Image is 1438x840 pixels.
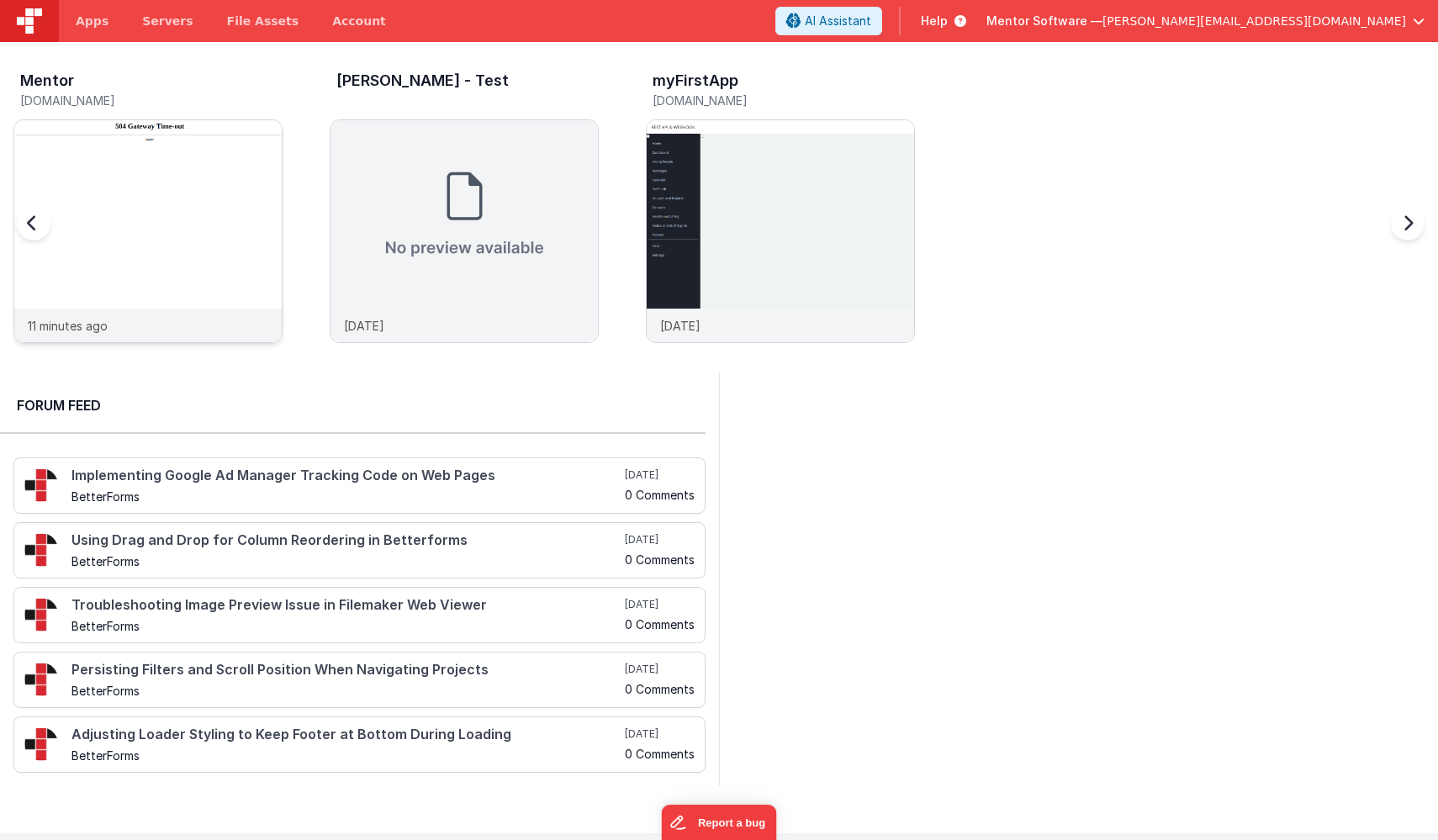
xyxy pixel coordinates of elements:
[20,72,74,89] h3: Mentor
[71,663,621,678] h4: Persisting Filters and Scroll Position When Navigating Projects
[71,727,621,742] h4: Adjusting Loader Styling to Keep Footer at Bottom During Loading
[662,805,777,840] iframe: Marker.io feedback button
[625,727,695,741] h5: [DATE]
[660,317,700,335] p: [DATE]
[653,72,738,89] h3: myFirstApp
[227,13,299,29] span: File Assets
[24,533,58,567] img: 295_2.png
[625,618,695,631] h5: 0 Comments
[986,13,1425,29] button: Mentor Software — [PERSON_NAME][EMAIL_ADDRESS][DOMAIN_NAME]
[20,94,283,107] h5: [DOMAIN_NAME]
[986,13,1102,29] span: Mentor Software —
[71,468,621,483] h4: Implementing Google Ad Manager Tracking Code on Web Pages
[775,7,882,35] button: AI Assistant
[71,490,621,503] h5: BetterForms
[24,727,58,761] img: 295_2.png
[13,716,706,773] a: Adjusting Loader Styling to Keep Footer at Bottom During Loading BetterForms [DATE] 0 Comments
[13,587,706,643] a: Troubleshooting Image Preview Issue in Filemaker Web Viewer BetterForms [DATE] 0 Comments
[625,598,695,611] h5: [DATE]
[13,522,706,578] a: Using Drag and Drop for Column Reordering in Betterforms BetterForms [DATE] 0 Comments
[653,94,915,107] h5: [DOMAIN_NAME]
[13,457,706,514] a: Implementing Google Ad Manager Tracking Code on Web Pages BetterForms [DATE] 0 Comments
[625,663,695,676] h5: [DATE]
[71,620,621,632] h5: BetterForms
[625,683,695,695] h5: 0 Comments
[24,598,58,631] img: 295_2.png
[71,533,621,548] h4: Using Drag and Drop for Column Reordering in Betterforms
[805,13,871,29] span: AI Assistant
[336,72,509,89] h3: [PERSON_NAME] - Test
[71,555,621,568] h5: BetterForms
[76,13,108,29] span: Apps
[625,553,695,566] h5: 0 Comments
[625,533,695,547] h5: [DATE]
[625,748,695,760] h5: 0 Comments
[17,395,689,415] h2: Forum Feed
[71,749,621,762] h5: BetterForms
[24,468,58,502] img: 295_2.png
[625,489,695,501] h5: 0 Comments
[142,13,193,29] span: Servers
[71,598,621,613] h4: Troubleshooting Image Preview Issue in Filemaker Web Viewer
[71,684,621,697] h5: BetterForms
[344,317,384,335] p: [DATE]
[1102,13,1406,29] span: [PERSON_NAME][EMAIL_ADDRESS][DOMAIN_NAME]
[13,652,706,708] a: Persisting Filters and Scroll Position When Navigating Projects BetterForms [DATE] 0 Comments
[625,468,695,482] h5: [DATE]
[24,663,58,696] img: 295_2.png
[921,13,948,29] span: Help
